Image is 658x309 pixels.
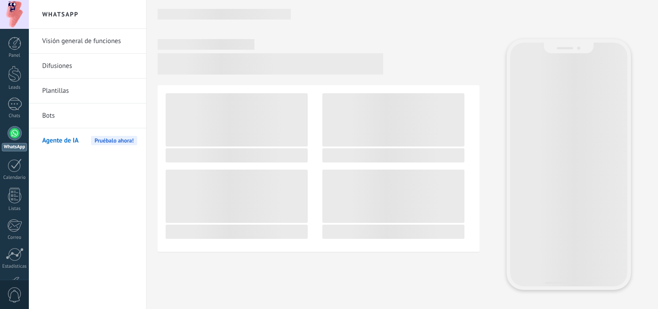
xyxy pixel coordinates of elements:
div: Correo [2,235,28,241]
li: Bots [29,103,146,128]
li: Agente de IA [29,128,146,153]
span: Agente de IA [42,128,79,153]
li: Difusiones [29,54,146,79]
a: Plantillas [42,79,137,103]
a: Visión general de funciones [42,29,137,54]
div: Listas [2,206,28,212]
a: Difusiones [42,54,137,79]
div: Leads [2,85,28,91]
span: Pruébalo ahora! [91,136,137,145]
a: Bots [42,103,137,128]
a: Agente de IA Pruébalo ahora! [42,128,137,153]
div: Estadísticas [2,264,28,269]
li: Visión general de funciones [29,29,146,54]
div: Calendario [2,175,28,181]
div: Panel [2,53,28,59]
div: WhatsApp [2,143,27,151]
div: Chats [2,113,28,119]
li: Plantillas [29,79,146,103]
